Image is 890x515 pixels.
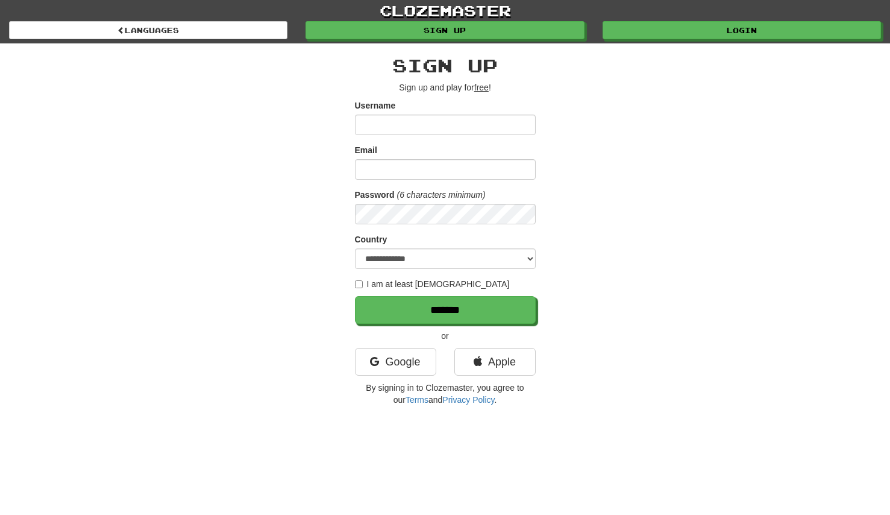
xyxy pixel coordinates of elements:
[306,21,584,39] a: Sign up
[355,189,395,201] label: Password
[355,55,536,75] h2: Sign up
[442,395,494,405] a: Privacy Policy
[355,348,436,376] a: Google
[474,83,489,92] u: free
[355,81,536,93] p: Sign up and play for !
[603,21,881,39] a: Login
[9,21,287,39] a: Languages
[355,330,536,342] p: or
[355,233,387,245] label: Country
[355,144,377,156] label: Email
[406,395,428,405] a: Terms
[355,100,396,112] label: Username
[355,280,363,288] input: I am at least [DEMOGRAPHIC_DATA]
[454,348,536,376] a: Apple
[355,278,510,290] label: I am at least [DEMOGRAPHIC_DATA]
[397,190,486,200] em: (6 characters minimum)
[355,382,536,406] p: By signing in to Clozemaster, you agree to our and .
